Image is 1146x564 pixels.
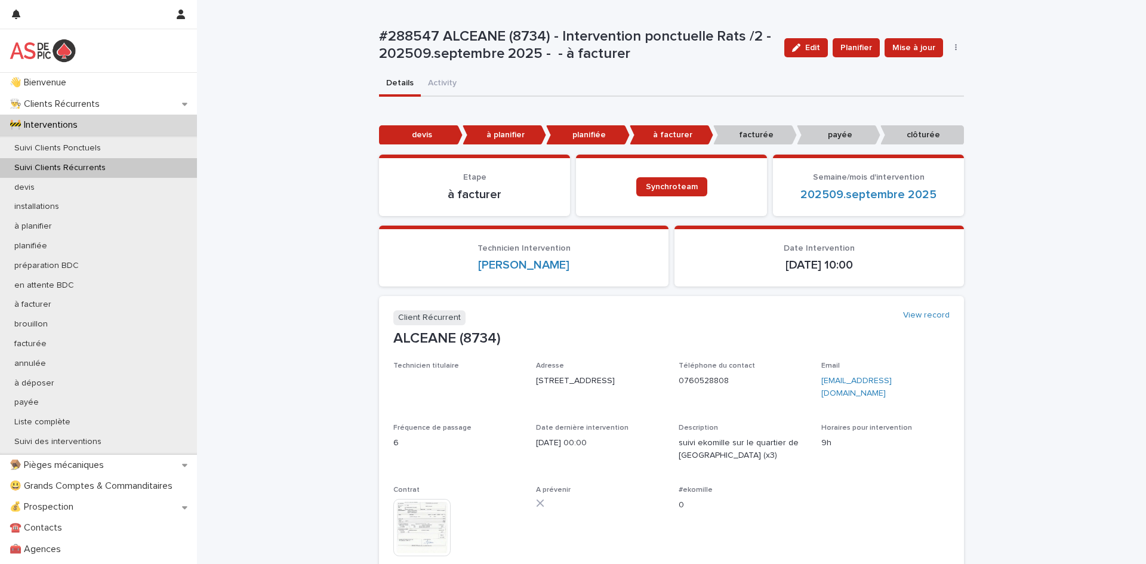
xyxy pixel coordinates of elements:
[379,72,421,97] button: Details
[5,241,57,251] p: planifiée
[679,362,755,369] span: Téléphone du contact
[679,486,713,494] span: #ekomille
[821,437,950,449] p: 9h
[840,42,872,54] span: Planifier
[5,261,88,271] p: préparation BDC
[393,437,522,449] p: 6
[536,437,664,449] p: [DATE] 00:00
[679,375,807,387] p: 0760528808
[379,125,463,145] p: devis
[636,177,707,196] a: Synchroteam
[784,38,828,57] button: Edit
[5,544,70,555] p: 🧰 Agences
[5,163,115,173] p: Suivi Clients Récurrents
[536,362,564,369] span: Adresse
[393,310,466,325] p: Client Récurrent
[797,125,880,145] p: payée
[821,424,912,432] span: Horaires pour intervention
[5,437,111,447] p: Suivi des interventions
[5,480,182,492] p: 😃 Grands Comptes & Commanditaires
[630,125,713,145] p: à facturer
[463,173,486,181] span: Etape
[5,98,109,110] p: 👨‍🍳 Clients Récurrents
[5,378,64,389] p: à déposer
[5,397,48,408] p: payée
[463,125,546,145] p: à planifier
[536,424,629,432] span: Date dernière intervention
[885,38,943,57] button: Mise à jour
[800,187,936,202] a: 202509.septembre 2025
[10,39,76,63] img: yKcqic14S0S6KrLdrqO6
[903,310,950,320] a: View record
[393,330,950,347] p: ALCEANE (8734)
[5,501,83,513] p: 💰 Prospection
[689,258,950,272] p: [DATE] 10:00
[646,183,698,191] span: Synchroteam
[713,125,797,145] p: facturée
[5,522,72,534] p: ☎️ Contacts
[5,281,84,291] p: en attente BDC
[421,72,464,97] button: Activity
[892,42,935,54] span: Mise à jour
[880,125,964,145] p: clôturée
[679,437,807,462] p: suivi ekomille sur le quartier de [GEOGRAPHIC_DATA] (x3)
[393,424,472,432] span: Fréquence de passage
[536,375,664,387] p: [STREET_ADDRESS]
[393,486,420,494] span: Contrat
[536,486,571,494] span: A prévenir
[478,258,569,272] a: [PERSON_NAME]
[546,125,630,145] p: planifiée
[5,202,69,212] p: installations
[393,362,459,369] span: Technicien titulaire
[5,300,61,310] p: à facturer
[821,362,840,369] span: Email
[478,244,571,252] span: Technicien Intervention
[5,359,56,369] p: annulée
[784,244,855,252] span: Date Intervention
[5,417,80,427] p: Liste complète
[5,460,113,471] p: 🪤 Pièges mécaniques
[5,143,110,153] p: Suivi Clients Ponctuels
[679,499,807,511] p: 0
[5,77,76,88] p: 👋 Bienvenue
[5,183,44,193] p: devis
[393,187,556,202] p: à facturer
[805,44,820,52] span: Edit
[379,28,775,63] p: #288547 ALCEANE (8734) - Intervention ponctuelle Rats /2 - 202509.septembre 2025 - - à facturer
[5,319,57,329] p: brouillon
[5,119,87,131] p: 🚧 Interventions
[813,173,925,181] span: Semaine/mois d'intervention
[5,339,56,349] p: facturée
[821,377,892,397] a: [EMAIL_ADDRESS][DOMAIN_NAME]
[679,424,718,432] span: Description
[833,38,880,57] button: Planifier
[5,221,61,232] p: à planifier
